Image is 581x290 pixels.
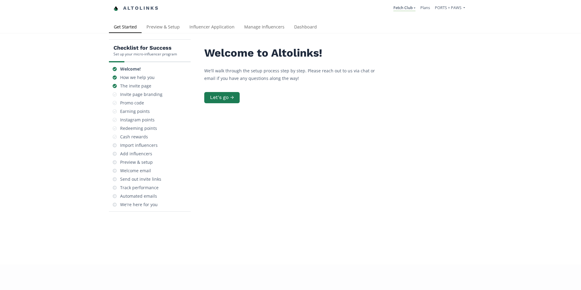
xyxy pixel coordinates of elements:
div: Cash rewards [120,134,148,140]
div: Automated emails [120,193,157,199]
a: Preview & Setup [142,21,185,34]
div: Send out invite links [120,176,161,182]
div: Set up your micro-influencer program [113,51,177,57]
img: favicon-32x32.png [113,6,118,11]
a: Dashboard [289,21,322,34]
div: Instagram points [120,117,155,123]
a: Plans [420,5,430,10]
a: Influencer Application [185,21,239,34]
a: PORTS + PAWS [435,5,465,12]
div: Welcome! [120,66,141,72]
div: Earning points [120,108,150,114]
a: Fetch Club [393,5,415,12]
p: We'll walk through the setup process step by step. Please reach out to us via chat or email if yo... [204,67,386,82]
h2: Welcome to Altolinks! [204,47,386,59]
button: Let's go → [204,92,240,103]
h5: Checklist for Success [113,44,177,51]
div: We're here for you [120,202,158,208]
div: Welcome email [120,168,151,174]
div: Add influencers [120,151,152,157]
div: Invite page branding [120,91,162,97]
div: Track performance [120,185,159,191]
a: Get Started [109,21,142,34]
div: The invite page [120,83,151,89]
a: Manage Influencers [239,21,289,34]
span: PORTS + PAWS [435,5,461,10]
div: How we help you [120,74,155,81]
div: Promo code [120,100,144,106]
div: Import influencers [120,142,158,148]
a: Altolinks [113,3,159,13]
div: Redeeming points [120,125,157,131]
div: Preview & setup [120,159,153,165]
